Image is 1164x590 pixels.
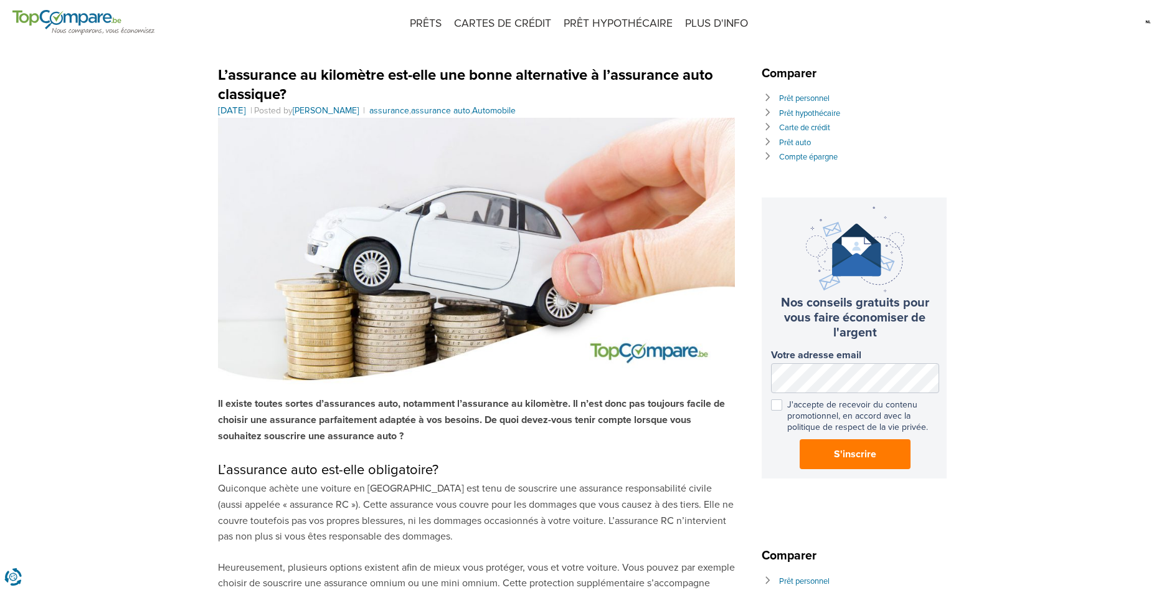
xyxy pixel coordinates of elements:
a: Carte de crédit [779,123,830,133]
span: | [248,105,254,116]
h2: L’assurance auto est-elle obligatoire? [218,459,735,481]
a: assurance [369,105,409,116]
span: Comparer [762,66,823,81]
strong: Il existe toutes sortes d’assurances auto, notamment l’assurance au kilomètre. Il n’est donc pas ... [218,397,725,442]
a: Prêt personnel [779,576,830,586]
span: S'inscrire [834,447,876,462]
p: Quiconque achète une voiture en [GEOGRAPHIC_DATA] est tenu de souscrire une assurance responsabil... [218,481,735,545]
label: Votre adresse email [771,350,939,361]
img: newsletter [806,207,904,292]
a: Compte épargne [779,152,838,162]
button: S'inscrire [800,439,911,469]
span: | [361,105,367,116]
a: [PERSON_NAME] [293,105,359,116]
span: Posted by [254,105,361,116]
a: assurance auto [411,105,470,116]
h3: Nos conseils gratuits pour vous faire économiser de l'argent [771,295,939,340]
img: nl.svg [1145,12,1152,31]
a: Prêt auto [779,138,811,148]
label: J'accepte de recevoir du contenu promotionnel, en accord avec la politique de respect de la vie p... [771,399,939,434]
img: Assurance auto [218,118,735,388]
span: Comparer [762,548,823,563]
a: Prêt hypothécaire [779,108,840,118]
a: [DATE] [218,105,246,116]
a: Prêt personnel [779,93,830,103]
header: , , [218,65,735,118]
a: Automobile [472,105,516,116]
h1: L’assurance au kilomètre est-elle une bonne alternative à l’assurance auto classique? [218,65,735,104]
